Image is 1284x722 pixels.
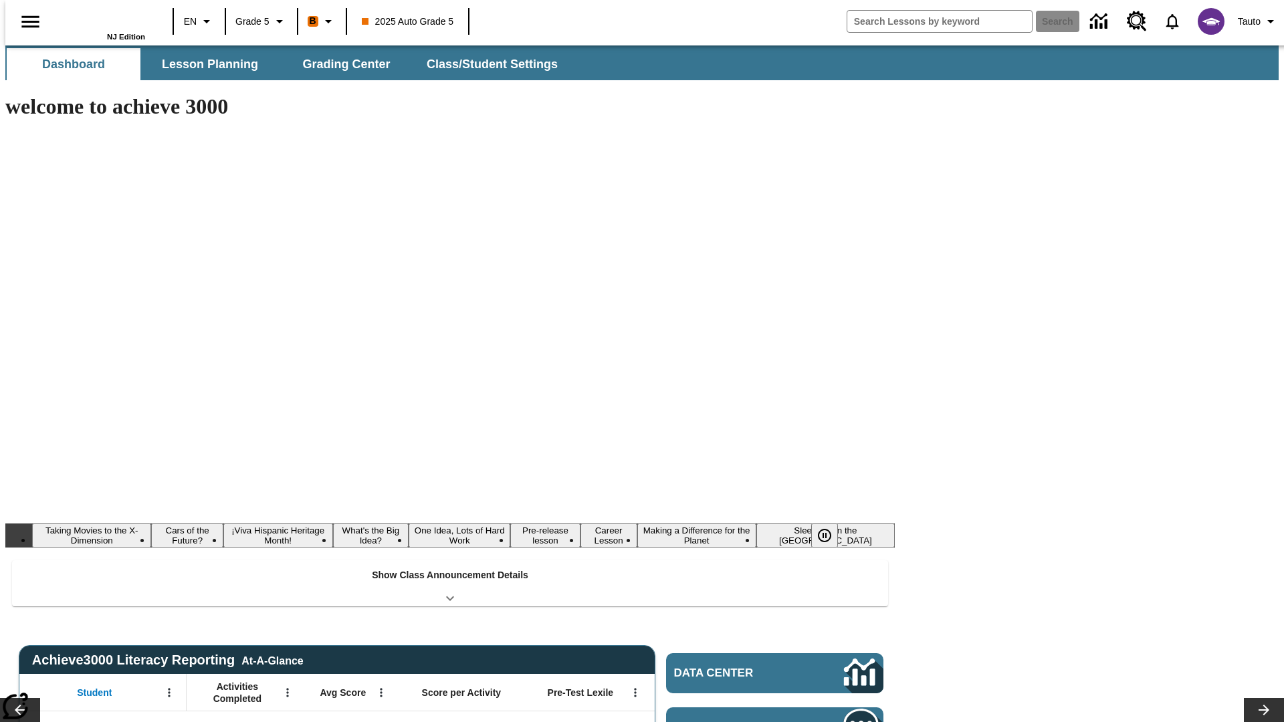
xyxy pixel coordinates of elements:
button: Pause [811,523,838,548]
a: Resource Center, Will open in new tab [1119,3,1155,39]
a: Data Center [1082,3,1119,40]
span: Tauto [1238,15,1261,29]
span: Achieve3000 Literacy Reporting [32,652,304,668]
div: SubNavbar [5,45,1279,80]
div: Pause [811,523,851,548]
a: Home [58,6,145,33]
span: NJ Edition [107,33,145,41]
img: avatar image [1198,8,1224,35]
button: Slide 2 Cars of the Future? [151,523,223,548]
button: Boost Class color is orange. Change class color [302,9,342,33]
button: Slide 9 Sleepless in the Animal Kingdom [756,523,895,548]
button: Open Menu [371,683,391,703]
button: Grading Center [280,48,413,80]
div: Show Class Announcement Details [12,560,888,606]
button: Slide 1 Taking Movies to the X-Dimension [32,523,151,548]
div: At-A-Glance [241,652,303,667]
button: Slide 3 ¡Viva Hispanic Heritage Month! [223,523,333,548]
button: Select a new avatar [1190,4,1233,39]
button: Slide 4 What's the Big Idea? [333,523,409,548]
span: 2025 Auto Grade 5 [362,15,454,29]
a: Notifications [1155,4,1190,39]
span: Grade 5 [235,15,270,29]
button: Open Menu [159,683,179,703]
button: Slide 6 Pre-release lesson [510,523,580,548]
span: Student [77,687,112,699]
span: B [310,13,316,29]
button: Profile/Settings [1233,9,1284,33]
button: Open Menu [278,683,298,703]
button: Slide 7 Career Lesson [580,523,637,548]
p: Show Class Announcement Details [372,568,528,582]
button: Slide 5 One Idea, Lots of Hard Work [409,523,510,548]
button: Dashboard [7,48,140,80]
button: Open Menu [625,683,645,703]
span: Data Center [674,667,799,680]
button: Lesson carousel, Next [1244,698,1284,722]
div: Home [58,5,145,41]
span: Avg Score [320,687,366,699]
h1: welcome to achieve 3000 [5,94,895,119]
button: Language: EN, Select a language [178,9,221,33]
button: Class/Student Settings [416,48,568,80]
button: Lesson Planning [143,48,277,80]
span: EN [184,15,197,29]
span: Score per Activity [422,687,502,699]
input: search field [847,11,1032,32]
div: SubNavbar [5,48,570,80]
a: Data Center [666,653,883,693]
button: Slide 8 Making a Difference for the Planet [637,523,756,548]
span: Activities Completed [193,681,282,705]
button: Open side menu [11,2,50,41]
button: Grade: Grade 5, Select a grade [230,9,293,33]
span: Pre-Test Lexile [548,687,614,699]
